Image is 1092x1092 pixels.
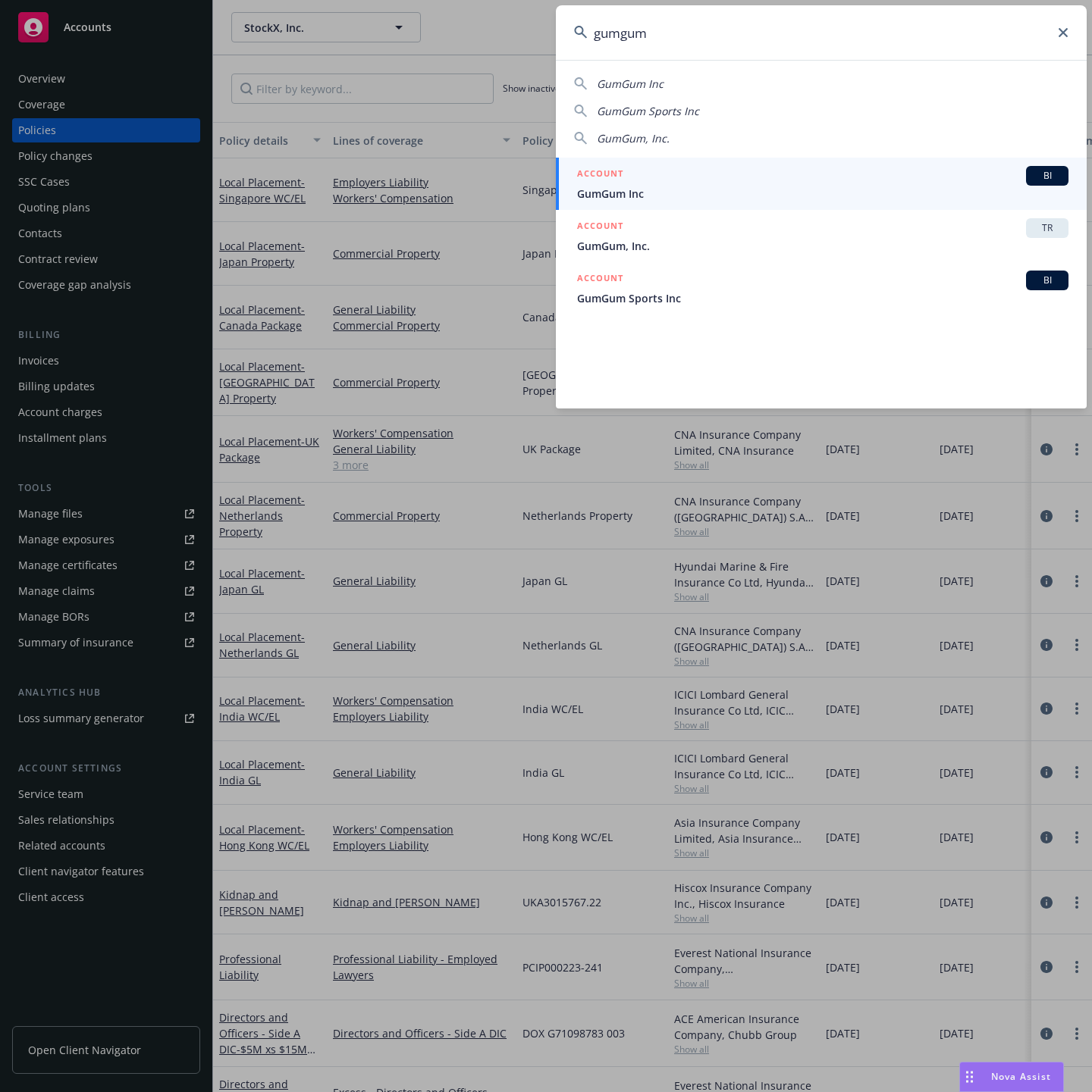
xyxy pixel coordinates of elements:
[1032,169,1062,183] span: BI
[556,262,1087,314] a: ACCOUNTBIGumGum Sports Inc
[577,166,623,184] h5: ACCOUNT
[577,238,1068,254] span: GumGum, Inc.
[959,1062,1064,1092] button: Nova Assist
[556,5,1087,60] input: Search...
[960,1062,979,1091] div: Drag to move
[1032,221,1062,235] span: TR
[577,290,1068,306] span: GumGum Sports Inc
[556,158,1087,210] a: ACCOUNTBIGumGum Inc
[597,104,699,118] span: GumGum Sports Inc
[1032,274,1062,287] span: BI
[577,218,623,236] h5: ACCOUNT
[577,271,623,289] h5: ACCOUNT
[577,186,1068,202] span: GumGum Inc
[597,131,670,145] span: GumGum, Inc.
[556,210,1087,262] a: ACCOUNTTRGumGum, Inc.
[991,1070,1051,1083] span: Nova Assist
[597,77,664,91] span: GumGum Inc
